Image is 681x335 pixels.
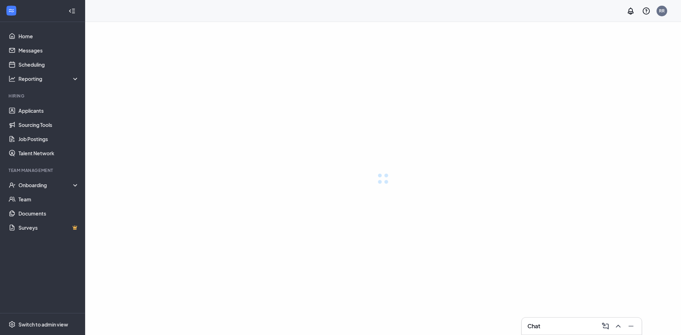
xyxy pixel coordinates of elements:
[625,320,636,332] button: Minimize
[18,43,79,57] a: Messages
[18,75,79,82] div: Reporting
[9,182,16,189] svg: UserCheck
[9,93,78,99] div: Hiring
[18,29,79,43] a: Home
[18,192,79,206] a: Team
[18,146,79,160] a: Talent Network
[627,322,635,330] svg: Minimize
[527,322,540,330] h3: Chat
[18,220,79,235] a: SurveysCrown
[659,8,665,14] div: RR
[9,75,16,82] svg: Analysis
[18,118,79,132] a: Sourcing Tools
[68,7,76,15] svg: Collapse
[8,7,15,14] svg: WorkstreamLogo
[614,322,622,330] svg: ChevronUp
[18,132,79,146] a: Job Postings
[9,167,78,173] div: Team Management
[642,7,650,15] svg: QuestionInfo
[18,57,79,72] a: Scheduling
[9,321,16,328] svg: Settings
[18,104,79,118] a: Applicants
[612,320,623,332] button: ChevronUp
[599,320,610,332] button: ComposeMessage
[626,7,635,15] svg: Notifications
[18,182,79,189] div: Onboarding
[18,206,79,220] a: Documents
[18,321,68,328] div: Switch to admin view
[601,322,610,330] svg: ComposeMessage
